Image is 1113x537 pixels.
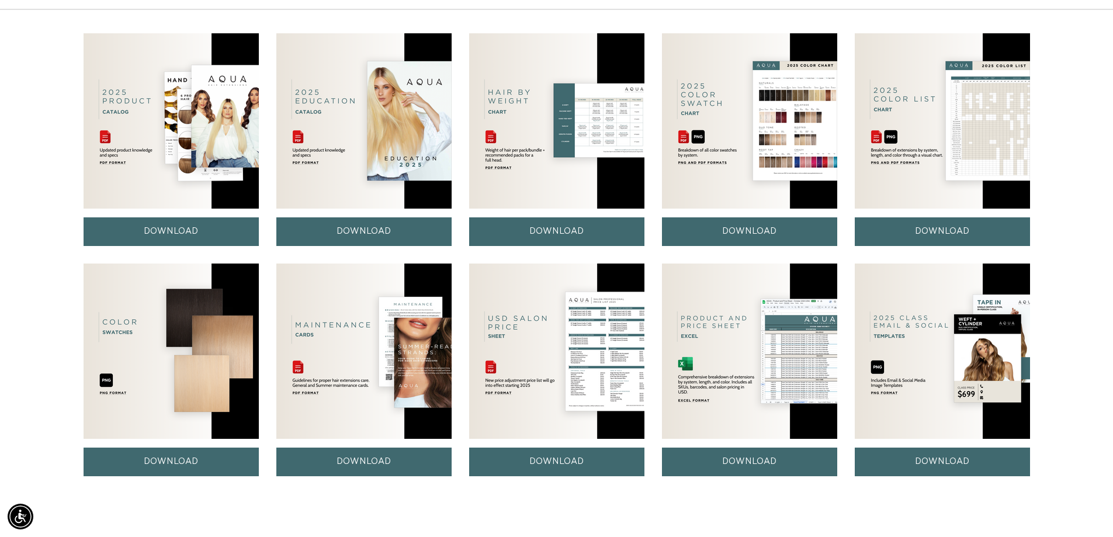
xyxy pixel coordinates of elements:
a: DOWNLOAD [662,448,837,476]
div: Accessibility Menu [8,504,33,529]
iframe: Chat Widget [1055,481,1113,537]
a: DOWNLOAD [469,217,644,246]
a: DOWNLOAD [276,448,452,476]
a: DOWNLOAD [469,448,644,476]
a: DOWNLOAD [84,217,259,246]
a: DOWNLOAD [84,448,259,476]
a: DOWNLOAD [855,448,1030,476]
a: DOWNLOAD [276,217,452,246]
a: DOWNLOAD [855,217,1030,246]
a: DOWNLOAD [662,217,837,246]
